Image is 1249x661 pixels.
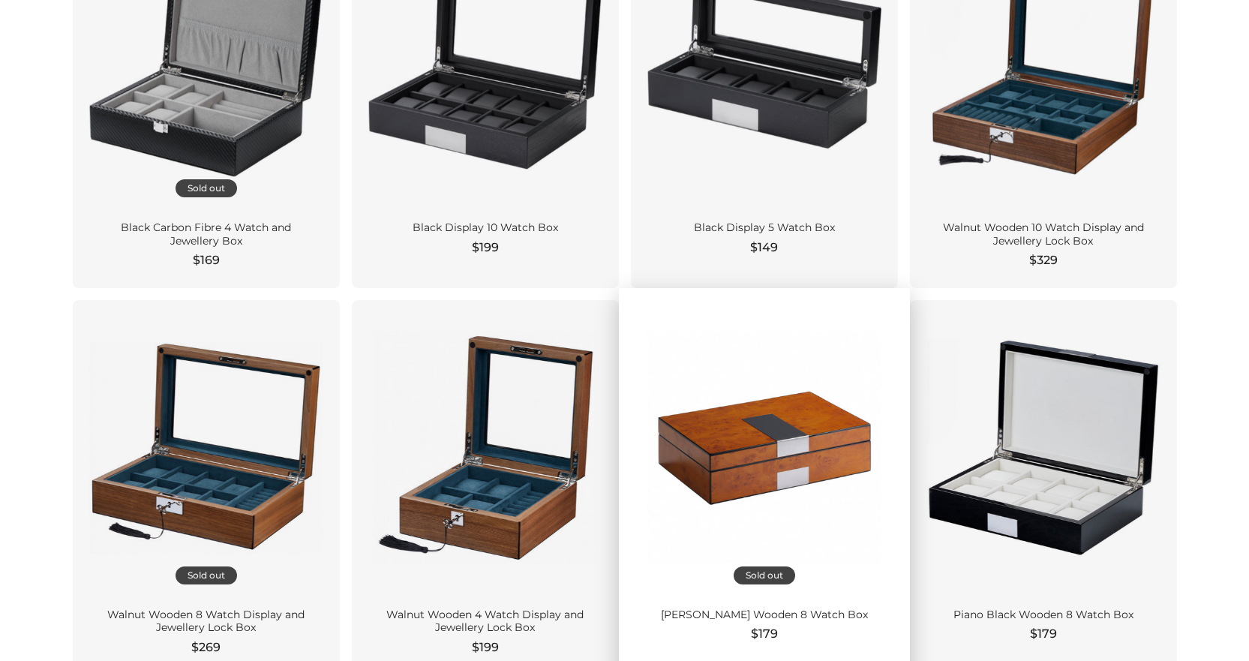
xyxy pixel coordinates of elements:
div: Black Carbon Fibre 4 Watch and Jewellery Box [91,221,322,248]
div: Walnut Wooden 4 Watch Display and Jewellery Lock Box [370,608,601,635]
span: $149 [750,239,778,257]
div: [PERSON_NAME] Wooden 8 Watch Box [649,608,880,622]
div: Black Display 10 Watch Box [370,221,601,235]
div: Walnut Wooden 10 Watch Display and Jewellery Lock Box [928,221,1159,248]
span: $179 [751,625,778,643]
span: $269 [191,638,221,656]
span: $199 [472,239,499,257]
div: Piano Black Wooden 8 Watch Box [928,608,1159,622]
span: $169 [193,251,220,269]
div: Walnut Wooden 8 Watch Display and Jewellery Lock Box [91,608,322,635]
div: Black Display 5 Watch Box [649,221,880,235]
span: $199 [472,638,499,656]
span: $179 [1030,625,1057,643]
span: $329 [1029,251,1058,269]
